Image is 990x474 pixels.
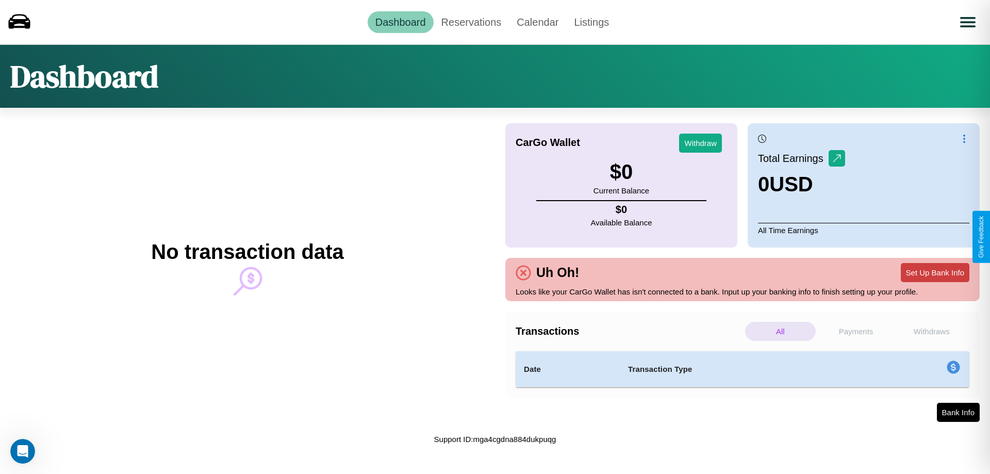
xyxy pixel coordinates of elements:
[896,322,967,341] p: Withdraws
[978,216,985,258] div: Give Feedback
[591,204,652,216] h4: $ 0
[758,149,829,168] p: Total Earnings
[10,55,158,97] h1: Dashboard
[10,439,35,464] iframe: Intercom live chat
[531,265,584,280] h4: Uh Oh!
[591,216,652,230] p: Available Balance
[593,184,649,198] p: Current Balance
[901,263,969,282] button: Set Up Bank Info
[524,363,612,375] h4: Date
[516,285,969,299] p: Looks like your CarGo Wallet has isn't connected to a bank. Input up your banking info to finish ...
[151,240,343,264] h2: No transaction data
[953,8,982,37] button: Open menu
[758,223,969,237] p: All Time Earnings
[368,11,434,33] a: Dashboard
[628,363,862,375] h4: Transaction Type
[937,403,980,422] button: Bank Info
[509,11,566,33] a: Calendar
[745,322,816,341] p: All
[679,134,722,153] button: Withdraw
[566,11,617,33] a: Listings
[516,325,742,337] h4: Transactions
[593,160,649,184] h3: $ 0
[434,432,556,446] p: Support ID: mga4cgdna884dukpuqg
[434,11,509,33] a: Reservations
[821,322,892,341] p: Payments
[516,137,580,149] h4: CarGo Wallet
[758,173,845,196] h3: 0 USD
[516,351,969,387] table: simple table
